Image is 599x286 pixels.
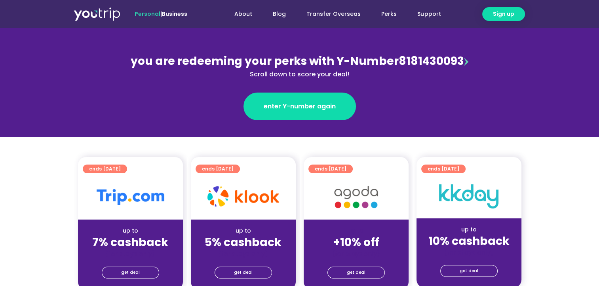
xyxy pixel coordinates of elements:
[131,53,399,69] span: you are redeeming your perks with Y-Number
[202,165,234,173] span: ends [DATE]
[262,7,296,21] a: Blog
[349,227,363,235] span: up to
[215,267,272,278] a: get deal
[84,227,177,235] div: up to
[327,267,385,278] a: get deal
[243,93,356,120] a: enter Y-number again
[310,250,402,258] div: (for stays only)
[121,267,140,278] span: get deal
[135,10,160,18] span: Personal
[482,7,525,21] a: Sign up
[128,70,472,79] div: Scroll down to score your deal!
[423,248,515,257] div: (for stays only)
[102,267,159,278] a: get deal
[333,235,379,250] strong: +10% off
[428,233,510,249] strong: 10% cashback
[493,10,514,18] span: Sign up
[205,235,281,250] strong: 5% cashback
[135,10,187,18] span: |
[460,265,478,277] span: get deal
[296,7,371,21] a: Transfer Overseas
[196,165,240,173] a: ends [DATE]
[421,165,466,173] a: ends [DATE]
[440,265,498,277] a: get deal
[197,250,289,258] div: (for stays only)
[428,165,459,173] span: ends [DATE]
[315,165,346,173] span: ends [DATE]
[234,267,253,278] span: get deal
[407,7,451,21] a: Support
[92,235,168,250] strong: 7% cashback
[83,165,127,173] a: ends [DATE]
[308,165,353,173] a: ends [DATE]
[347,267,365,278] span: get deal
[197,227,289,235] div: up to
[371,7,407,21] a: Perks
[84,250,177,258] div: (for stays only)
[89,165,121,173] span: ends [DATE]
[224,7,262,21] a: About
[128,53,472,79] div: 8181430093
[423,225,515,234] div: up to
[162,10,187,18] a: Business
[264,102,336,111] span: enter Y-number again
[209,7,451,21] nav: Menu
